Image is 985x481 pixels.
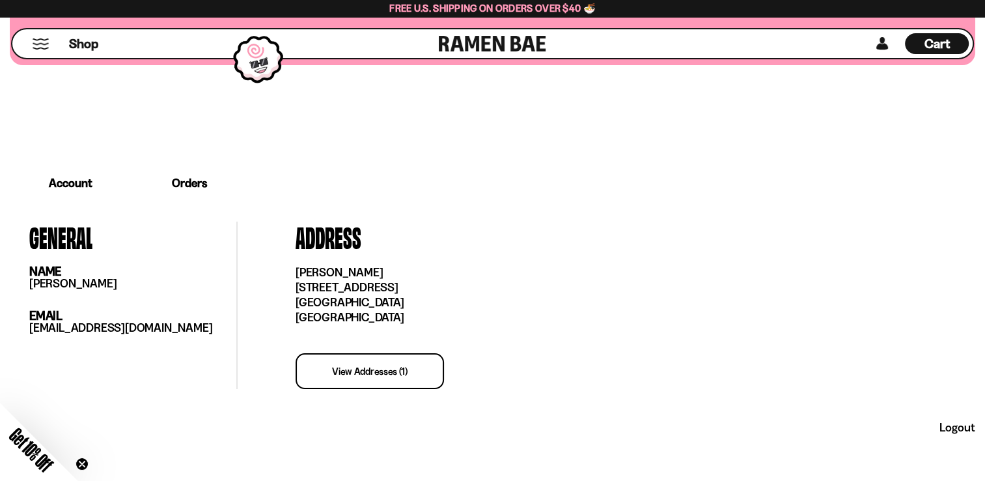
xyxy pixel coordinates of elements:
[10,164,132,202] a: Account
[29,322,236,334] p: [EMAIL_ADDRESS][DOMAIN_NAME]
[29,308,62,323] strong: email
[939,420,975,435] a: logout
[69,35,98,53] span: Shop
[389,2,596,14] span: Free U.S. Shipping on Orders over $40 🍜
[6,424,57,475] span: Get 10% Off
[32,38,49,50] button: Mobile Menu Trigger
[29,278,236,290] p: [PERSON_NAME]
[132,163,247,203] a: Orders
[905,29,969,58] a: Cart
[69,33,98,54] a: Shop
[76,458,89,471] button: Close teaser
[29,222,236,250] h3: general
[296,265,956,325] p: [PERSON_NAME] [STREET_ADDRESS] [GEOGRAPHIC_DATA] [GEOGRAPHIC_DATA]
[29,264,61,279] strong: name
[924,36,950,51] span: Cart
[296,222,956,250] h3: address
[296,353,444,389] a: view addresses (1)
